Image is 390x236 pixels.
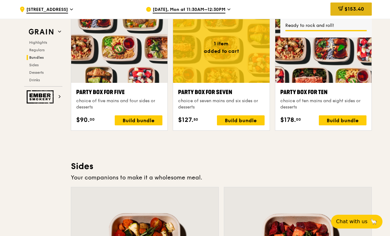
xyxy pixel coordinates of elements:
span: Bundles [29,55,44,60]
div: Party Box for Seven [178,88,264,97]
img: Grain web logo [27,26,55,38]
div: Build bundle [217,115,265,125]
span: [DATE], Mon at 11:30AM–12:30PM [153,7,225,13]
span: Regulars [29,48,45,52]
div: choice of ten mains and eight sides or desserts [280,98,366,110]
div: Build bundle [319,115,366,125]
div: Ready to rock and roll! [285,23,367,29]
span: 🦙 [370,218,377,225]
span: 00 [90,117,95,122]
div: choice of seven mains and six sides or desserts [178,98,264,110]
h3: Sides [71,161,372,172]
span: Sides [29,63,39,67]
span: Highlights [29,40,47,45]
span: $90. [76,115,90,125]
div: Build bundle [115,115,162,125]
span: $178. [280,115,296,125]
span: Drinks [29,78,40,82]
span: $153.40 [345,6,364,12]
div: choice of five mains and four sides or desserts [76,98,162,110]
span: [STREET_ADDRESS] [26,7,68,13]
span: Chat with us [336,218,367,225]
img: Ember Smokery web logo [27,90,55,103]
span: 50 [193,117,198,122]
span: Desserts [29,70,44,75]
div: Party Box for Ten [280,88,366,97]
div: Party Box for Five [76,88,162,97]
span: $127. [178,115,193,125]
button: Chat with us🦙 [331,215,382,228]
div: Your companions to make it a wholesome meal. [71,173,372,182]
span: 00 [296,117,301,122]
